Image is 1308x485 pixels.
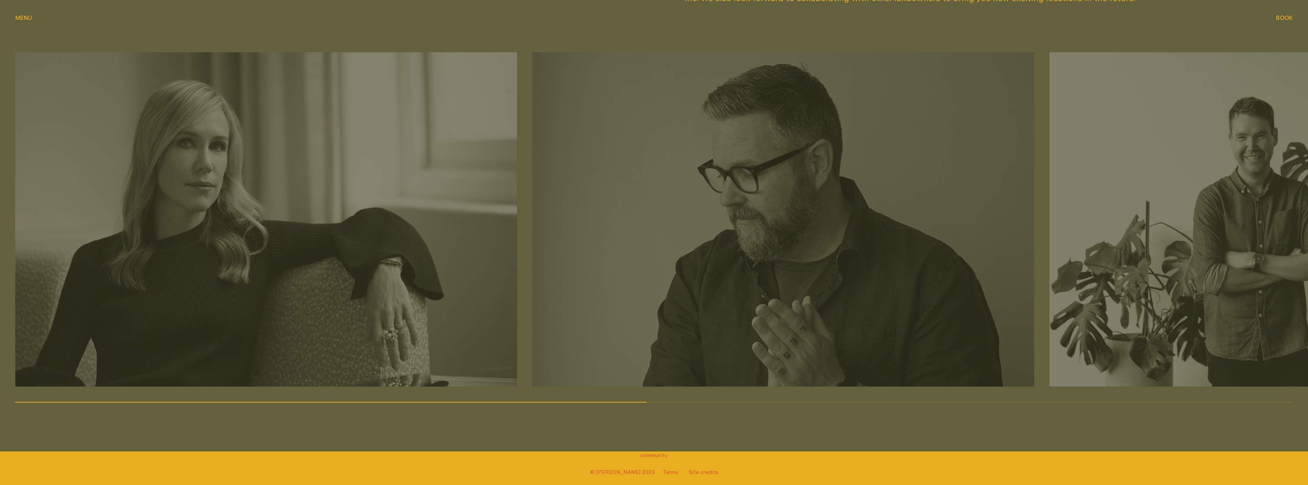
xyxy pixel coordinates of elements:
[15,15,32,21] span: Menu
[590,468,655,476] span: © [PERSON_NAME] 2025
[663,468,678,476] a: Terms
[689,468,718,476] a: Site credits
[1276,14,1293,23] button: show booking tray
[15,14,32,23] button: show menu
[1276,15,1293,21] span: Book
